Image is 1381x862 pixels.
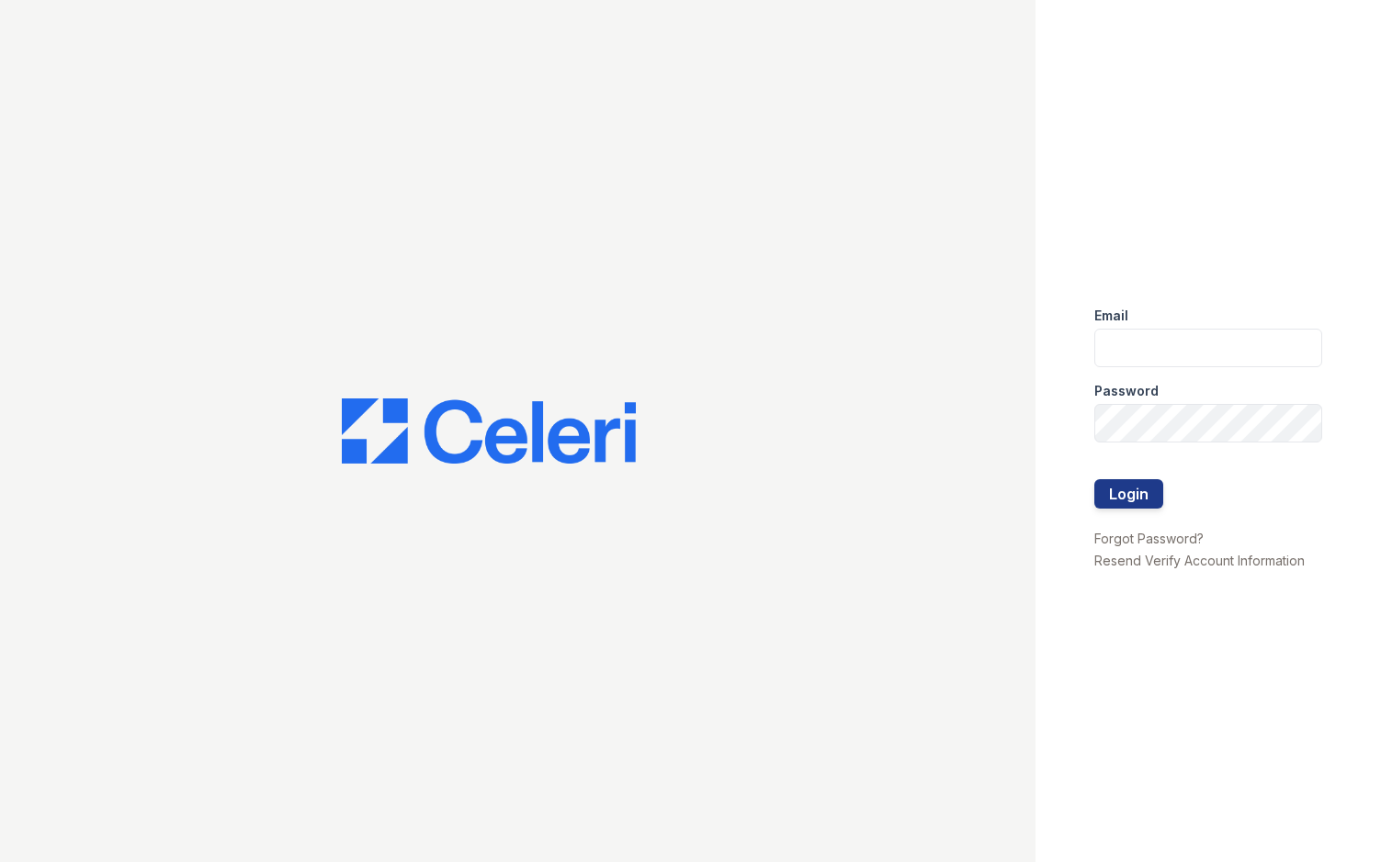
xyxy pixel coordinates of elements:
label: Email [1094,307,1128,325]
button: Login [1094,479,1163,509]
a: Resend Verify Account Information [1094,553,1305,568]
a: Forgot Password? [1094,531,1204,546]
img: CE_Logo_Blue-a8612792a0a2168367f1c8372b55b34899dd931a85d93a1a3d3e32e68fde9ad4.png [342,398,636,465]
label: Password [1094,382,1159,400]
